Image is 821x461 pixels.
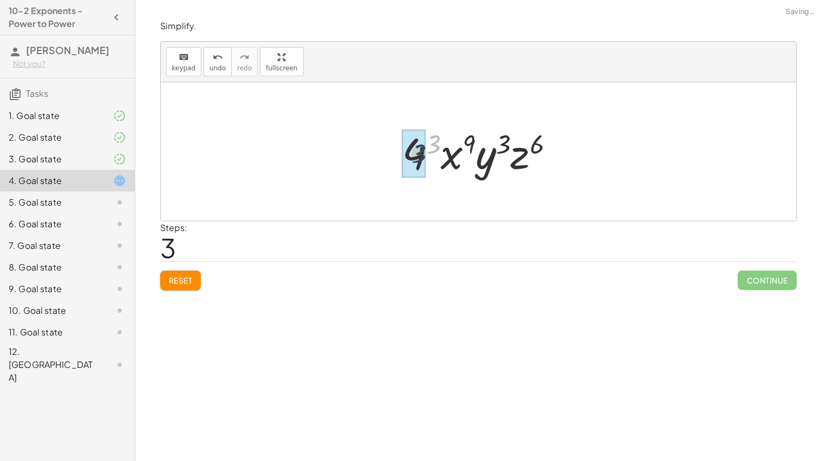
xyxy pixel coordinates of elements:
[113,109,126,122] i: Task finished and part of it marked as correct.
[231,47,258,76] button: redoredo
[9,4,107,30] h4: 10-2 Exponents - Power to Power
[166,47,202,76] button: keyboardkeypad
[113,261,126,274] i: Task not started.
[113,174,126,187] i: Task started.
[237,64,252,72] span: redo
[113,153,126,166] i: Task finished and part of it marked as correct.
[266,64,297,72] span: fullscreen
[9,109,96,122] div: 1. Goal state
[9,326,96,339] div: 11. Goal state
[160,231,176,264] span: 3
[113,131,126,144] i: Task finished and part of it marked as correct.
[209,64,226,72] span: undo
[113,239,126,252] i: Task not started.
[786,6,815,17] span: Saving…
[203,47,232,76] button: undoundo
[113,218,126,230] i: Task not started.
[9,261,96,274] div: 8. Goal state
[160,222,187,233] label: Steps:
[172,64,196,72] span: keypad
[26,44,109,56] span: [PERSON_NAME]
[113,358,126,371] i: Task not started.
[260,47,303,76] button: fullscreen
[9,153,96,166] div: 3. Goal state
[169,275,193,285] span: Reset
[9,131,96,144] div: 2. Goal state
[9,196,96,209] div: 5. Goal state
[113,304,126,317] i: Task not started.
[113,326,126,339] i: Task not started.
[9,174,96,187] div: 4. Goal state
[9,239,96,252] div: 7. Goal state
[213,51,223,64] i: undo
[26,88,48,99] span: Tasks
[113,282,126,295] i: Task not started.
[13,58,126,69] div: Not you?
[9,282,96,295] div: 9. Goal state
[113,196,126,209] i: Task not started.
[160,20,797,32] p: Simplify.
[9,345,96,384] div: 12. [GEOGRAPHIC_DATA]
[9,218,96,230] div: 6. Goal state
[160,271,201,290] button: Reset
[239,51,249,64] i: redo
[9,304,96,317] div: 10. Goal state
[179,51,189,64] i: keyboard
